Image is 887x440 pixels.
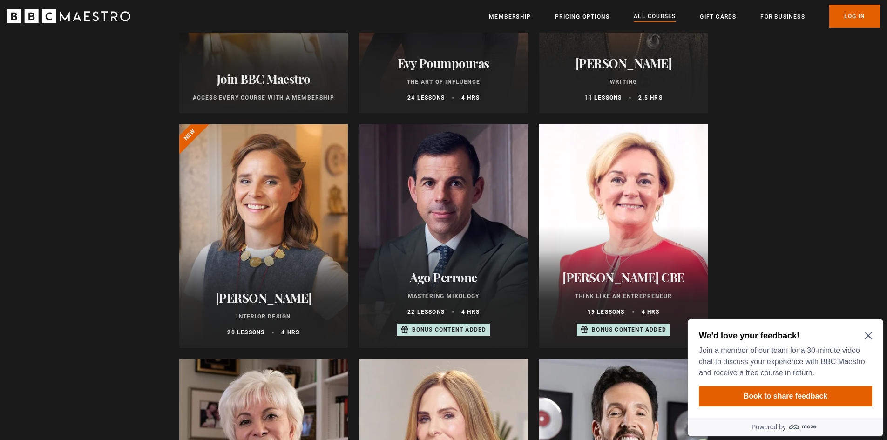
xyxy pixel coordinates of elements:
p: Bonus content added [412,325,487,334]
p: 4 hrs [281,328,299,337]
p: Writing [550,78,697,86]
h2: [PERSON_NAME] [190,291,337,305]
p: 19 lessons [588,308,625,316]
a: All Courses [634,12,676,22]
p: Think Like an Entrepreneur [550,292,697,300]
div: Optional study invitation [4,4,199,121]
p: Interior Design [190,312,337,321]
p: The Art of Influence [370,78,517,86]
nav: Primary [489,5,880,28]
a: For business [760,12,805,21]
p: Join a member of our team for a 30-minute video chat to discuss your experience with BBC Maestro ... [15,30,184,63]
h2: [PERSON_NAME] [550,56,697,70]
h2: Evy Poumpouras [370,56,517,70]
p: 22 lessons [407,308,445,316]
a: [PERSON_NAME] CBE Think Like an Entrepreneur 19 lessons 4 hrs Bonus content added [539,124,708,348]
a: Log In [829,5,880,28]
a: Pricing Options [555,12,609,21]
button: Close Maze Prompt [181,17,188,24]
a: Ago Perrone Mastering Mixology 22 lessons 4 hrs Bonus content added [359,124,528,348]
p: 20 lessons [227,328,264,337]
button: Book to share feedback [15,71,188,91]
p: Mastering Mixology [370,292,517,300]
p: 4 hrs [461,94,480,102]
p: 2.5 hrs [638,94,662,102]
a: Powered by maze [4,102,199,121]
h2: Ago Perrone [370,270,517,284]
svg: BBC Maestro [7,9,130,23]
a: Gift Cards [700,12,736,21]
a: Membership [489,12,531,21]
p: 24 lessons [407,94,445,102]
a: [PERSON_NAME] Interior Design 20 lessons 4 hrs New [179,124,348,348]
p: 11 lessons [584,94,622,102]
h2: [PERSON_NAME] CBE [550,270,697,284]
p: 4 hrs [461,308,480,316]
h2: We'd love your feedback! [15,15,184,26]
p: 4 hrs [642,308,660,316]
p: Bonus content added [592,325,666,334]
